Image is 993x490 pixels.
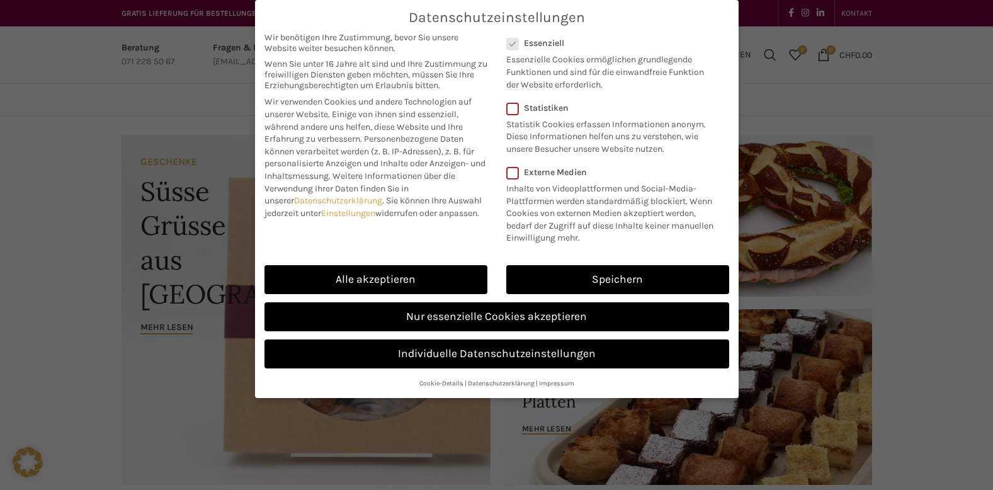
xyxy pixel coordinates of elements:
a: Datenschutzerklärung [468,379,535,387]
a: Impressum [539,379,574,387]
p: Inhalte von Videoplattformen und Social-Media-Plattformen werden standardmäßig blockiert. Wenn Co... [506,178,721,244]
a: Cookie-Details [419,379,463,387]
span: Wir verwenden Cookies und andere Technologien auf unserer Website. Einige von ihnen sind essenzie... [264,96,472,144]
label: Essenziell [506,38,713,48]
span: Sie können Ihre Auswahl jederzeit unter widerrufen oder anpassen. [264,195,482,219]
span: Personenbezogene Daten können verarbeitet werden (z. B. IP-Adressen), z. B. für personalisierte A... [264,134,485,181]
span: Wenn Sie unter 16 Jahre alt sind und Ihre Zustimmung zu freiwilligen Diensten geben möchten, müss... [264,59,487,91]
p: Essenzielle Cookies ermöglichen grundlegende Funktionen und sind für die einwandfreie Funktion de... [506,48,713,91]
span: Weitere Informationen über die Verwendung Ihrer Daten finden Sie in unserer . [264,171,455,206]
a: Einstellungen [321,208,375,219]
label: Externe Medien [506,167,721,178]
a: Speichern [506,265,729,294]
a: Nur essenzielle Cookies akzeptieren [264,302,729,331]
label: Statistiken [506,103,713,113]
p: Statistik Cookies erfassen Informationen anonym. Diese Informationen helfen uns zu verstehen, wie... [506,113,713,156]
span: Wir benötigen Ihre Zustimmung, bevor Sie unsere Website weiter besuchen können. [264,32,487,54]
a: Datenschutzerklärung [294,195,382,206]
a: Individuelle Datenschutzeinstellungen [264,339,729,368]
span: Datenschutzeinstellungen [409,9,585,26]
a: Alle akzeptieren [264,265,487,294]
